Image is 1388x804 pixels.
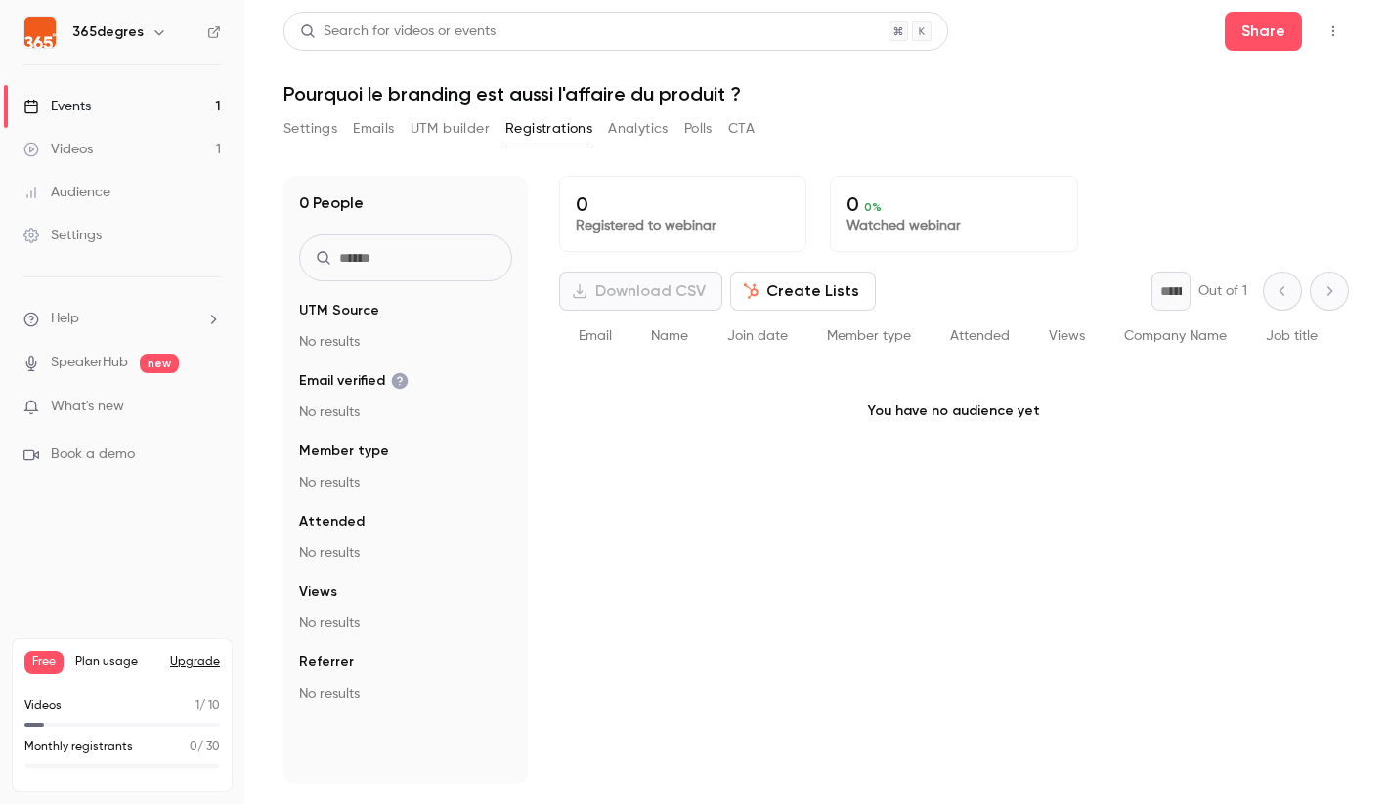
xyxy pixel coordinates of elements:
[299,371,409,391] span: Email verified
[24,739,133,756] p: Monthly registrants
[51,309,79,329] span: Help
[576,216,790,235] p: Registered to webinar
[23,140,93,159] div: Videos
[608,113,669,145] button: Analytics
[846,192,1061,216] p: 0
[299,582,337,602] span: Views
[353,113,394,145] button: Emails
[72,22,144,42] h6: 365degres
[950,329,1010,343] span: Attended
[24,651,64,674] span: Free
[23,226,102,245] div: Settings
[283,113,337,145] button: Settings
[24,698,62,715] p: Videos
[730,272,876,311] button: Create Lists
[299,442,389,461] span: Member type
[299,653,354,672] span: Referrer
[299,332,512,352] p: No results
[727,329,788,343] span: Join date
[195,698,220,715] p: / 10
[559,362,1349,460] p: You have no audience yet
[195,700,199,712] span: 1
[1266,329,1318,343] span: Job title
[411,113,490,145] button: UTM builder
[51,353,128,373] a: SpeakerHub
[23,97,91,116] div: Events
[864,200,882,214] span: 0 %
[651,329,688,343] span: Name
[190,741,197,753] span: 0
[1198,281,1247,301] p: Out of 1
[24,17,56,48] img: 365degres
[299,473,512,492] p: No results
[140,354,179,373] span: new
[505,113,592,145] button: Registrations
[728,113,755,145] button: CTA
[846,216,1061,235] p: Watched webinar
[684,113,713,145] button: Polls
[299,402,512,422] p: No results
[299,191,364,215] h1: 0 People
[300,21,496,42] div: Search for videos or events
[1124,329,1227,343] span: Company Name
[1225,12,1302,51] button: Share
[51,397,124,417] span: What's new
[283,82,1349,106] h1: Pourquoi le branding est aussi l'affaire du produit ?
[299,614,512,633] p: No results
[299,543,512,563] p: No results
[1049,329,1085,343] span: Views
[190,739,220,756] p: / 30
[299,684,512,703] p: No results
[51,444,135,465] span: Book a demo
[299,301,512,703] section: facet-groups
[576,192,790,216] p: 0
[23,309,221,329] li: help-dropdown-opener
[75,655,158,670] span: Plan usage
[299,301,379,320] span: UTM Source
[579,329,612,343] span: Email
[170,655,220,670] button: Upgrade
[299,512,365,531] span: Attended
[23,183,110,202] div: Audience
[827,329,911,343] span: Member type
